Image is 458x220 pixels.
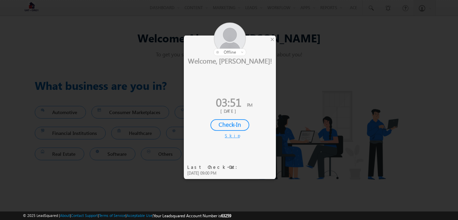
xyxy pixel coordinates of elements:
[71,213,98,218] a: Contact Support
[225,133,235,139] div: Skip
[269,36,276,43] div: ×
[224,50,236,55] span: offline
[127,213,152,218] a: Acceptable Use
[184,56,276,65] div: Welcome, [PERSON_NAME]!
[153,213,231,218] span: Your Leadsquared Account Number is
[221,213,231,218] span: 63259
[210,119,249,131] div: Check-In
[60,213,70,218] a: About
[23,212,231,219] span: © 2025 LeadSquared | | | | |
[187,164,241,170] div: Last Check-Out:
[189,108,271,114] div: [DATE]
[216,94,241,110] span: 03:51
[247,102,252,108] span: PM
[99,213,125,218] a: Terms of Service
[187,170,241,176] div: [DATE] 09:00 PM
